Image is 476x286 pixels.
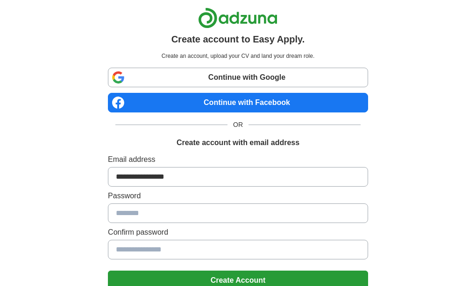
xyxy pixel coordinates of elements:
[227,120,249,130] span: OR
[108,154,368,165] label: Email address
[108,190,368,202] label: Password
[110,52,366,60] p: Create an account, upload your CV and land your dream role.
[171,32,305,46] h1: Create account to Easy Apply.
[198,7,277,28] img: Adzuna logo
[177,137,299,148] h1: Create account with email address
[108,227,368,238] label: Confirm password
[108,93,368,112] a: Continue with Facebook
[108,68,368,87] a: Continue with Google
